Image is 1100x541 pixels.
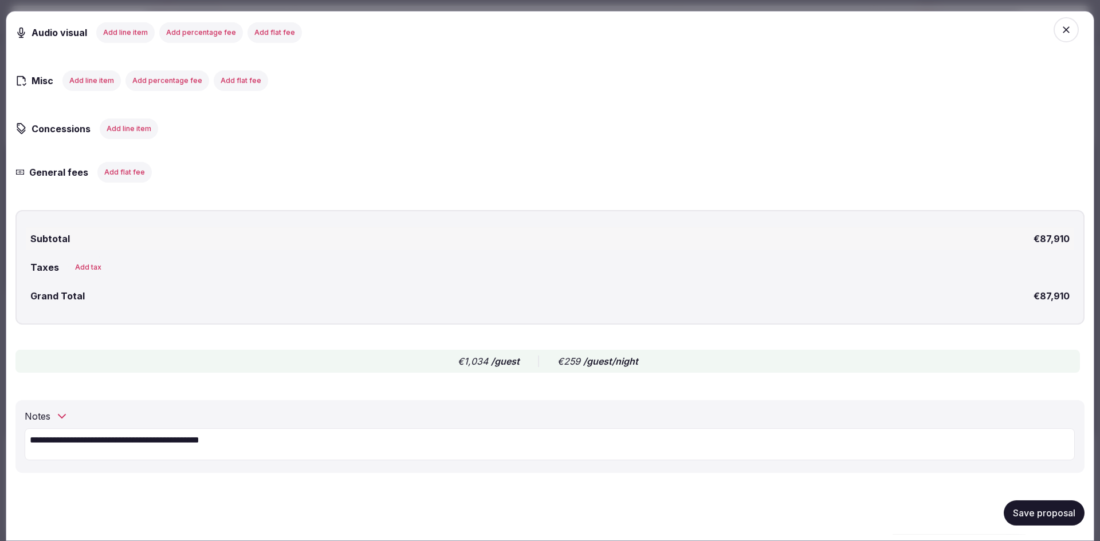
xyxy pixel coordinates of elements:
[27,122,102,136] h3: Concessions
[27,26,99,40] h3: Audio visual
[26,260,59,274] h3: Taxes
[583,356,638,367] span: /guest/night
[68,257,108,278] button: Add tax
[125,70,209,91] button: Add percentage fee
[25,165,97,179] h3: General fees
[26,289,85,303] span: Grand Total
[247,22,302,43] button: Add flat fee
[1034,232,1074,246] span: €87,910
[1004,500,1085,526] button: Save proposal
[26,232,70,246] span: Subtotal
[96,22,155,43] button: Add line item
[491,356,520,367] span: /guest
[27,74,65,88] h3: Misc
[458,354,520,368] div: €1,034
[100,119,158,139] button: Add line item
[62,70,121,91] button: Add line item
[159,22,243,43] button: Add percentage fee
[97,162,152,183] button: Add flat fee
[25,409,50,423] h2: Notes
[1034,289,1074,303] span: €87,910
[557,354,638,368] div: €259
[214,70,268,91] button: Add flat fee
